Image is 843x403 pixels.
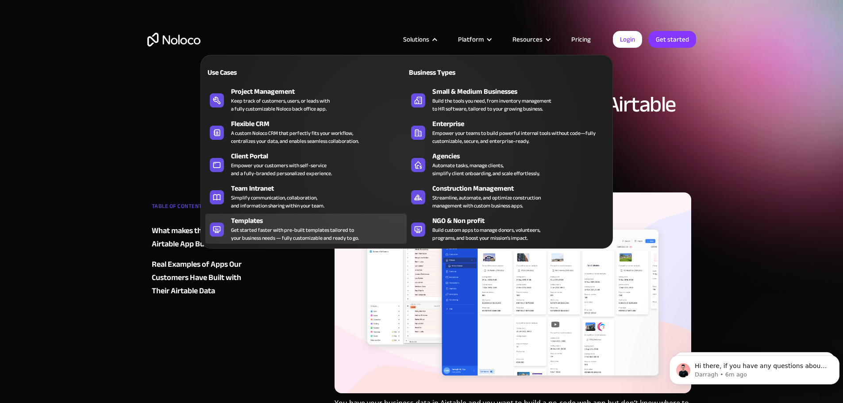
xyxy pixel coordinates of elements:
[205,117,407,147] a: Flexible CRMA custom Noloco CRM that perfectly fits your workflow,centralizes your data, and enab...
[152,200,259,217] div: TABLE OF CONTENT
[205,214,407,244] a: TemplatesGet started faster with pre-built templates tailored toyour business needs — fully custo...
[432,215,612,226] div: NGO & Non profit
[432,151,612,161] div: Agencies
[200,42,613,249] nav: Solutions
[205,62,407,82] a: Use Cases
[403,34,429,45] div: Solutions
[231,215,411,226] div: Templates
[231,194,324,210] div: Simplify communication, collaboration, and information sharing within your team.
[407,117,608,147] a: EnterpriseEmpower your teams to build powerful internal tools without code—fully customizable, se...
[231,183,411,194] div: Team Intranet
[231,226,359,242] div: Get started faster with pre-built templates tailored to your business needs — fully customizable ...
[407,149,608,179] a: AgenciesAutomate tasks, manage clients,simplify client onboarding, and scale effortlessly.
[432,119,612,129] div: Enterprise
[649,31,696,48] a: Get started
[205,181,407,211] a: Team IntranetSimplify communication, collaboration,and information sharing within your team.
[666,337,843,399] iframe: Intercom notifications message
[205,67,302,78] div: Use Cases
[231,119,411,129] div: Flexible CRM
[432,97,551,113] div: Build the tools you need, from inventory management to HR software, tailored to your growing busi...
[205,84,407,115] a: Project ManagementKeep track of customers, users, or leads witha fully customizable Noloco back o...
[432,161,540,177] div: Automate tasks, manage clients, simplify client onboarding, and scale effortlessly.
[432,86,612,97] div: Small & Medium Businesses
[560,34,602,45] a: Pricing
[231,151,411,161] div: Client Portal
[231,161,332,177] div: Empower your customers with self-service and a fully-branded personalized experience.
[407,214,608,244] a: NGO & Non profitBuild custom apps to manage donors, volunteers,programs, and boost your mission’s...
[407,181,608,211] a: Construction ManagementStreamline, automate, and optimize constructionmanagement with custom busi...
[231,129,359,145] div: A custom Noloco CRM that perfectly fits your workflow, centralizes your data, and enables seamles...
[458,34,484,45] div: Platform
[392,34,447,45] div: Solutions
[407,62,608,82] a: Business Types
[147,33,200,46] a: home
[447,34,501,45] div: Platform
[152,224,259,251] a: What makes the Noloco Airtable App Builder different?
[231,86,411,97] div: Project Management
[231,97,330,113] div: Keep track of customers, users, or leads with a fully customizable Noloco back office app.
[432,129,604,145] div: Empower your teams to build powerful internal tools without code—fully customizable, secure, and ...
[152,258,259,298] a: Real Examples of Apps Our Customers Have Built with Their Airtable Data
[501,34,560,45] div: Resources
[407,84,608,115] a: Small & Medium BusinessesBuild the tools you need, from inventory managementto HR software, tailo...
[432,183,612,194] div: Construction Management
[512,34,543,45] div: Resources
[432,194,541,210] div: Streamline, automate, and optimize construction management with custom business apps.
[432,226,540,242] div: Build custom apps to manage donors, volunteers, programs, and boost your mission’s impact.
[407,67,504,78] div: Business Types
[613,31,642,48] a: Login
[205,149,407,179] a: Client PortalEmpower your customers with self-serviceand a fully-branded personalized experience.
